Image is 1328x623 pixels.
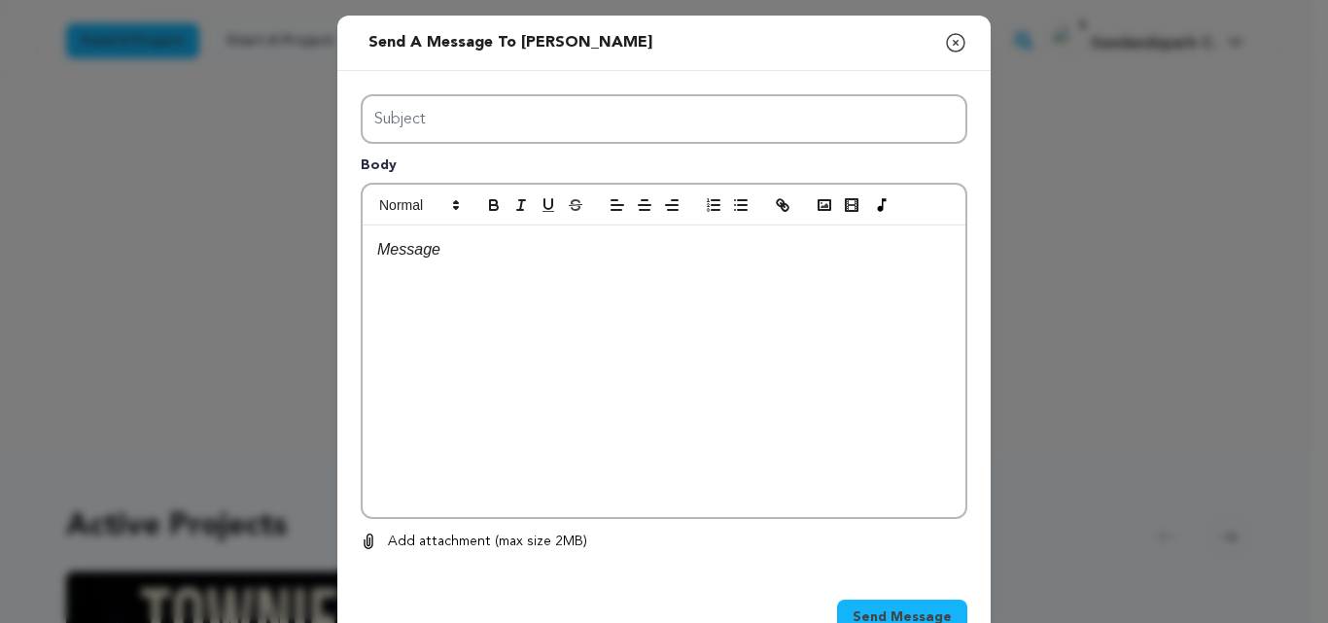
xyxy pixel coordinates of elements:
[361,23,660,62] h2: Send a message to [PERSON_NAME]
[388,531,587,554] p: Add attachment (max size 2MB)
[361,94,967,144] input: Enter subject
[361,531,587,554] button: Add attachment (max size 2MB)
[361,156,967,183] p: Body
